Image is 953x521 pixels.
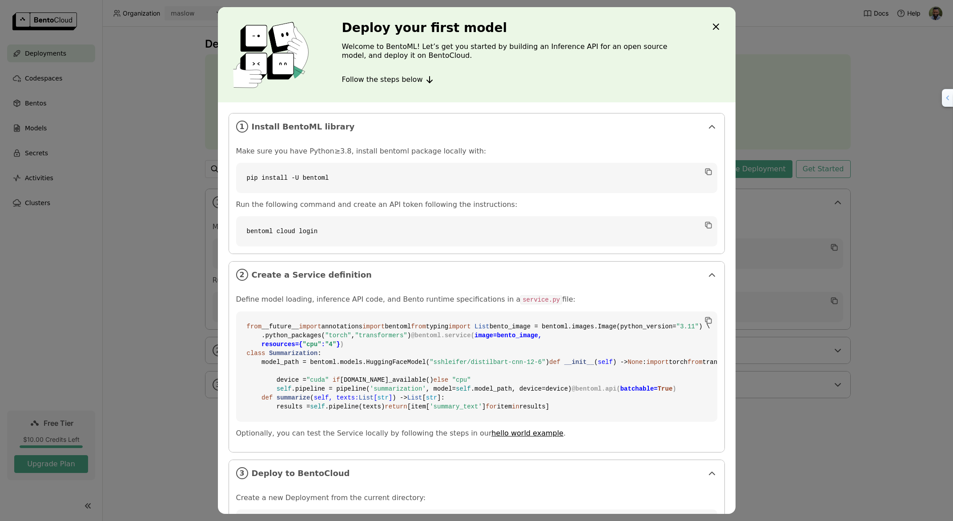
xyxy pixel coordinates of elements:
[362,323,385,330] span: import
[688,359,703,366] span: from
[236,311,717,422] code: __future__ annotations bentoml typing bento_image = bentoml.images.Image(python_version= ) \ .pyt...
[456,385,471,392] span: self
[225,21,321,88] img: cover onboarding
[252,468,703,478] span: Deploy to BentoCloud
[486,403,497,410] span: for
[325,341,336,348] span: "4"
[571,385,676,392] span: @bentoml.api( )
[236,216,717,246] code: bentoml cloud login
[564,359,594,366] span: __init__
[359,394,374,401] span: List
[236,269,248,281] i: 2
[448,323,470,330] span: import
[218,7,736,514] div: dialog
[342,42,693,60] p: Welcome to BentoML! Let’s get you started by building an Inference API for an open source model, ...
[229,262,724,288] div: 2Create a Service definition
[407,394,422,401] span: List
[236,493,717,502] p: Create a new Deployment from the current directory:
[620,385,673,392] span: batchable=
[430,359,545,366] span: "sshleifer/distilbart-cnn-12-6"
[355,332,407,339] span: "transformers"
[269,350,318,357] span: Summarization
[252,270,703,280] span: Create a Service definition
[236,121,248,133] i: 1
[342,21,693,35] h3: Deploy your first model
[229,460,724,486] div: 3Deploy to BentoCloud
[306,376,329,384] span: "cuda"
[252,122,703,132] span: Install BentoML library
[342,75,423,84] span: Follow the steps below
[676,323,699,330] span: "3.11"
[628,359,643,366] span: None
[658,385,673,392] span: True
[303,341,322,348] span: "cpu"
[385,403,407,410] span: return
[236,467,248,479] i: 3
[236,429,717,438] p: Optionally, you can test the Service locally by following the steps in our .
[261,394,273,401] span: def
[277,394,310,401] span: summarize
[474,323,490,330] span: List
[426,394,437,401] span: str
[314,394,392,401] span: self, texts: [ ]
[452,376,471,384] span: "cpu"
[247,323,262,330] span: from
[236,147,717,156] p: Make sure you have Python≥3.8, install bentoml package locally with:
[277,385,292,392] span: self
[711,21,721,34] div: Close
[370,385,426,392] span: 'summarization'
[236,200,717,209] p: Run the following command and create an API token following the instructions:
[333,376,340,384] span: if
[491,429,563,437] a: hello world example
[512,403,519,410] span: in
[236,295,717,304] p: Define model loading, inference API code, and Bento runtime specifications in a file:
[430,403,482,410] span: 'summary_text'
[411,323,426,330] span: from
[310,403,325,410] span: self
[520,295,562,304] code: service.py
[229,113,724,140] div: 1Install BentoML library
[598,359,613,366] span: self
[299,323,321,330] span: import
[236,163,717,193] code: pip install -U bentoml
[549,359,560,366] span: def
[434,376,449,384] span: else
[325,332,351,339] span: "torch"
[247,350,265,357] span: class
[647,359,669,366] span: import
[378,394,389,401] span: str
